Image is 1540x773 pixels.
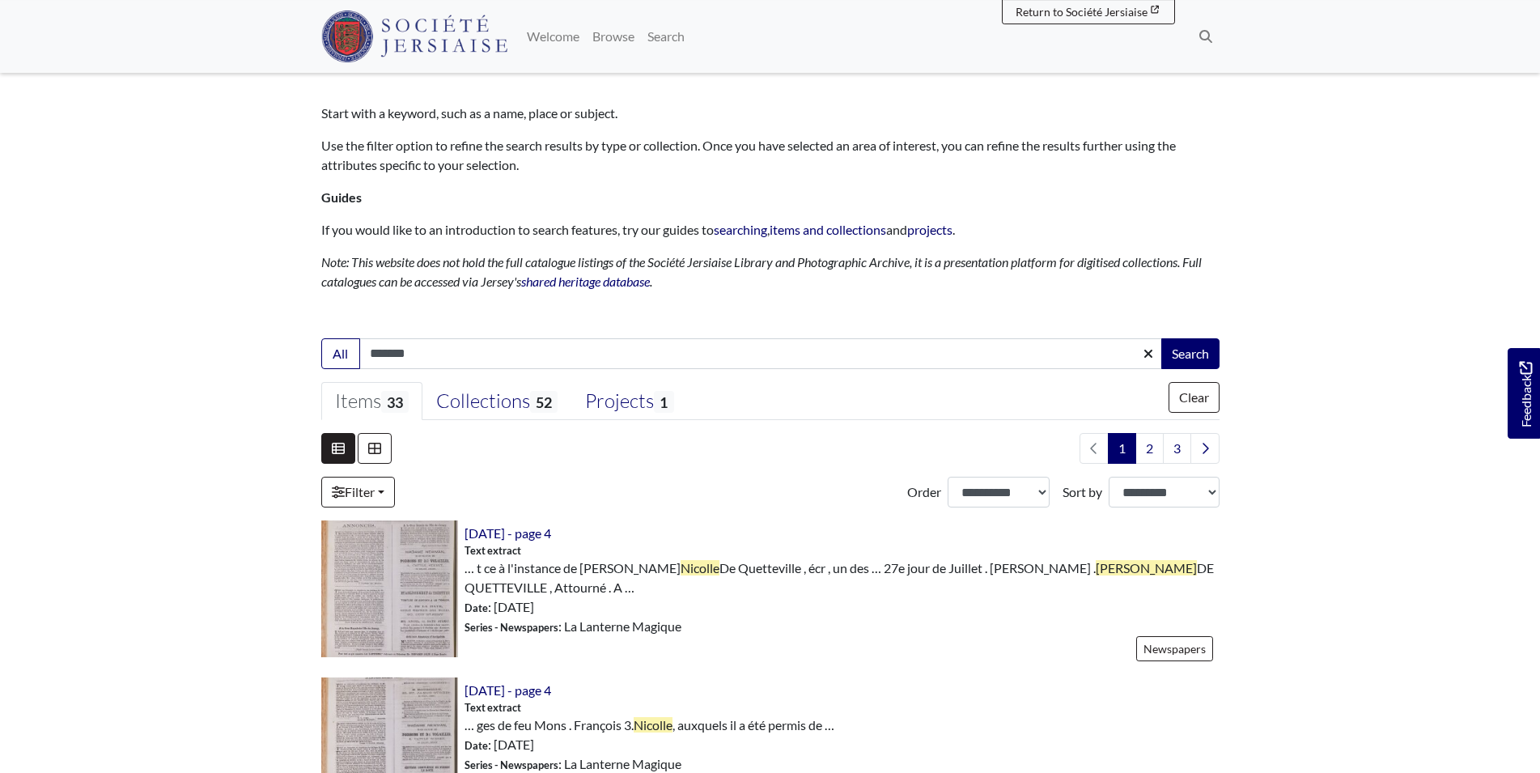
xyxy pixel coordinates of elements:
[465,525,551,541] a: [DATE] - page 4
[436,389,558,414] div: Collections
[1169,382,1220,413] button: Clear
[321,520,458,657] img: 3rd August 1872 - page 4
[681,560,719,576] span: Nicolle
[321,104,1220,123] p: Start with a keyword, such as a name, place or subject.
[321,136,1220,175] p: Use the filter option to refine the search results by type or collection. Once you have selected ...
[321,6,508,66] a: Société Jersiaise logo
[321,254,1202,289] em: Note: This website does not hold the full catalogue listings of the Société Jersiaise Library and...
[1080,433,1109,464] li: Previous page
[465,597,534,617] span: : [DATE]
[530,391,558,413] span: 52
[465,682,551,698] a: [DATE] - page 4
[586,20,641,53] a: Browse
[1163,433,1191,464] a: Goto page 3
[465,716,834,735] span: … ges de feu Mons . François 3. , auxquels il a été permis de …
[465,758,558,771] span: Series - Newspapers
[321,11,508,62] img: Société Jersiaise
[321,477,395,508] a: Filter
[770,222,886,237] a: items and collections
[1096,560,1197,576] span: [PERSON_NAME]
[520,20,586,53] a: Welcome
[465,735,534,754] span: : [DATE]
[321,338,360,369] button: All
[335,389,409,414] div: Items
[321,189,362,205] strong: Guides
[465,621,558,634] span: Series - Newspapers
[1161,338,1220,369] button: Search
[714,222,767,237] a: searching
[1135,433,1164,464] a: Goto page 2
[1190,433,1220,464] a: Next page
[359,338,1163,369] input: Enter one or more search terms...
[1016,5,1148,19] span: Return to Société Jersiaise
[521,274,650,289] a: shared heritage database
[634,717,672,733] span: Nicolle
[1108,433,1136,464] span: Goto page 1
[585,389,673,414] div: Projects
[1516,361,1535,427] span: Feedback
[465,617,681,636] span: : La Lanterne Magique
[465,700,521,716] span: Text extract
[907,222,952,237] a: projects
[641,20,691,53] a: Search
[1508,348,1540,439] a: Would you like to provide feedback?
[465,543,521,559] span: Text extract
[1073,433,1220,464] nav: pagination
[907,482,941,502] label: Order
[1063,482,1102,502] label: Sort by
[381,391,409,413] span: 33
[654,391,673,413] span: 1
[1136,636,1213,661] a: Newspapers
[465,601,488,614] span: Date
[321,220,1220,240] p: If you would like to an introduction to search features, try our guides to , and .
[465,559,1220,597] span: … t ce à l'instance de [PERSON_NAME] De Quetteville , écr , un des … 27e jour de Juillet . [PERSO...
[465,739,488,752] span: Date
